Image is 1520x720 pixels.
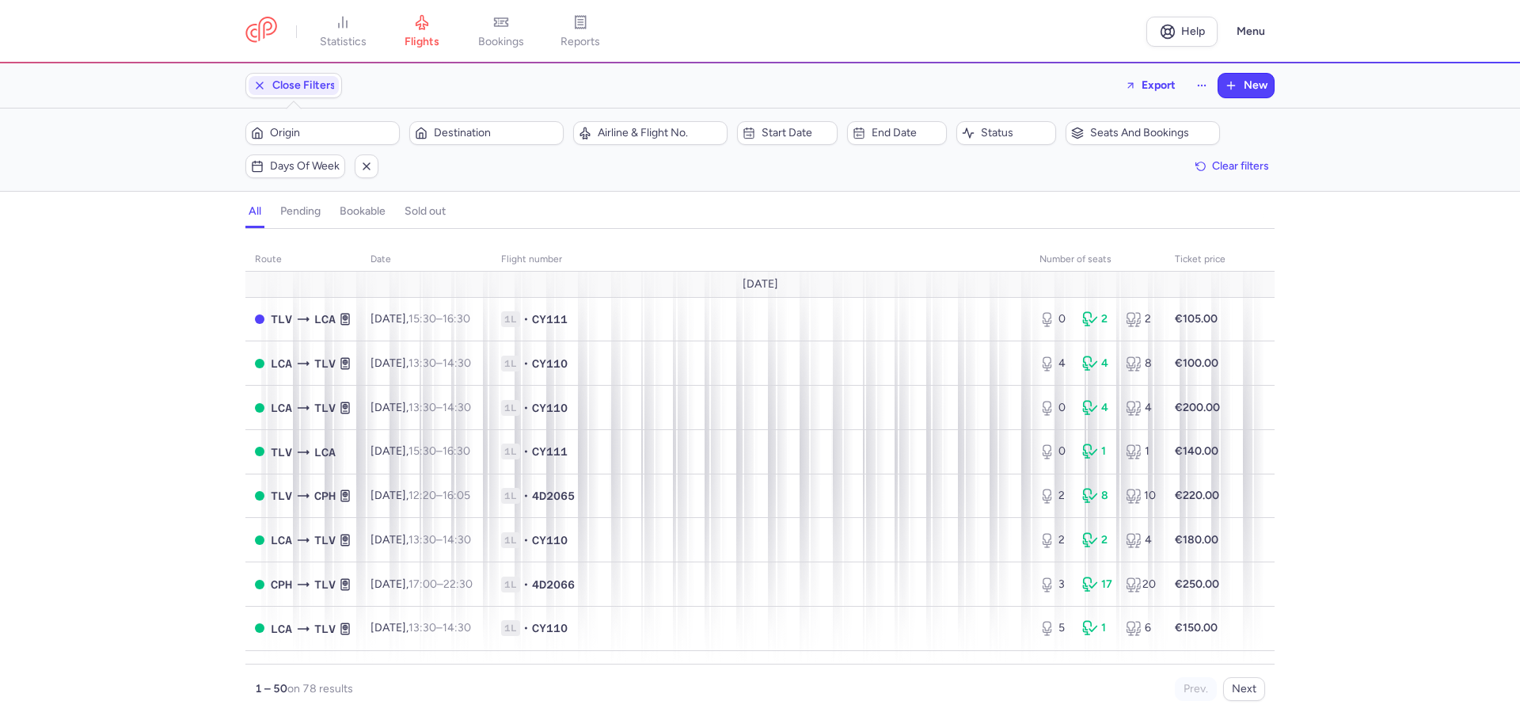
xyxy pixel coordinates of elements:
span: • [523,444,529,459]
div: 8 [1082,488,1112,504]
time: 13:30 [408,401,436,414]
span: 4D2066 [532,577,575,592]
span: 4D2065 [532,488,575,504]
span: TLV [314,399,336,417]
div: 4 [1039,356,1070,371]
strong: €220.00 [1175,489,1219,502]
span: CY110 [532,532,568,548]
span: Close Filters [272,79,336,92]
span: – [408,312,470,326]
time: 16:30 [443,312,470,326]
span: [DATE], [370,444,470,458]
th: route [245,248,361,272]
button: Status [956,121,1056,145]
span: Seats and bookings [1090,127,1214,139]
span: 1L [501,577,520,592]
div: 4 [1082,400,1112,416]
th: Ticket price [1165,248,1235,272]
span: Help [1181,25,1205,37]
strong: €250.00 [1175,577,1219,591]
div: 6 [1126,620,1156,636]
button: Start date [737,121,837,145]
span: [DATE], [370,621,471,634]
div: 0 [1039,444,1070,459]
a: flights [382,14,462,49]
a: bookings [462,14,541,49]
span: – [408,401,471,414]
span: Start date [762,127,831,139]
button: Seats and bookings [1066,121,1220,145]
div: 1 [1126,444,1156,459]
button: Origin [245,121,400,145]
span: [DATE], [370,312,470,326]
div: 4 [1126,400,1156,416]
span: Days of week [270,160,340,173]
strong: €200.00 [1175,401,1220,414]
span: • [523,532,529,548]
span: – [408,489,470,502]
span: • [523,400,529,416]
h4: all [249,204,261,219]
span: New [1244,79,1267,92]
button: Prev. [1175,677,1217,701]
span: statistics [320,35,367,49]
div: 3 [1039,577,1070,592]
span: flights [405,35,439,49]
span: • [523,356,529,371]
button: Next [1223,677,1265,701]
span: • [523,577,529,592]
div: 17 [1082,577,1112,592]
span: Clear filters [1212,160,1269,172]
strong: €105.00 [1175,312,1218,326]
span: CY110 [532,400,568,416]
time: 15:30 [408,312,436,326]
th: Flight number [492,248,1030,272]
span: – [408,577,473,591]
span: CY110 [532,620,568,636]
span: 1L [501,400,520,416]
h4: sold out [405,204,446,219]
h4: pending [280,204,321,219]
div: 5 [1039,620,1070,636]
span: – [408,621,471,634]
time: 14:30 [443,533,471,547]
time: 17:00 [408,577,437,591]
span: CY110 [532,356,568,371]
span: 1L [501,444,520,459]
span: LCA [271,399,292,417]
time: 12:20 [408,489,436,502]
div: 4 [1082,356,1112,371]
time: 13:30 [408,533,436,547]
div: 2 [1082,532,1112,548]
time: 22:30 [443,577,473,591]
span: End date [872,127,941,139]
button: Airline & Flight No. [573,121,728,145]
div: 2 [1126,311,1156,327]
time: 13:30 [408,621,436,634]
span: on 78 results [287,682,353,695]
span: [DATE] [743,278,778,291]
span: TLV [314,531,336,549]
strong: €140.00 [1175,444,1218,458]
span: LCA [271,620,292,638]
span: 1L [501,620,520,636]
span: TLV [271,444,292,461]
strong: 1 – 50 [255,682,287,695]
span: TLV [314,576,336,593]
button: Close Filters [246,74,341,97]
span: LCA [314,310,336,328]
div: 4 [1126,532,1156,548]
span: 1L [501,311,520,327]
span: bookings [478,35,524,49]
span: Export [1142,79,1176,91]
span: Status [981,127,1051,139]
span: LCA [271,355,292,372]
a: Help [1146,17,1218,47]
span: CPH [271,576,292,593]
button: Days of week [245,154,345,178]
span: CPH [314,487,336,505]
button: Clear filters [1190,154,1275,178]
h4: bookable [340,204,386,219]
span: LCA [271,531,292,549]
span: • [523,311,529,327]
